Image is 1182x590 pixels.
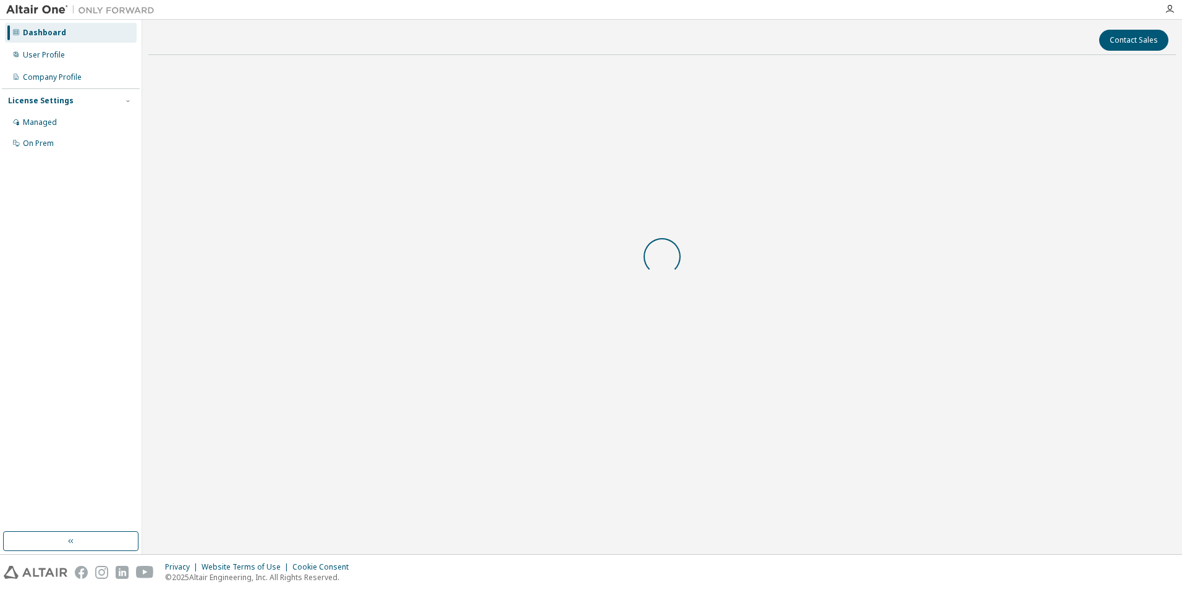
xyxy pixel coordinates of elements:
img: linkedin.svg [116,566,129,579]
div: On Prem [23,139,54,148]
div: Cookie Consent [292,562,356,572]
div: Privacy [165,562,202,572]
div: Website Terms of Use [202,562,292,572]
img: Altair One [6,4,161,16]
p: © 2025 Altair Engineering, Inc. All Rights Reserved. [165,572,356,583]
div: Company Profile [23,72,82,82]
div: Managed [23,118,57,127]
button: Contact Sales [1099,30,1168,51]
div: User Profile [23,50,65,60]
img: altair_logo.svg [4,566,67,579]
div: Dashboard [23,28,66,38]
img: youtube.svg [136,566,154,579]
div: License Settings [8,96,74,106]
img: facebook.svg [75,566,88,579]
img: instagram.svg [95,566,108,579]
